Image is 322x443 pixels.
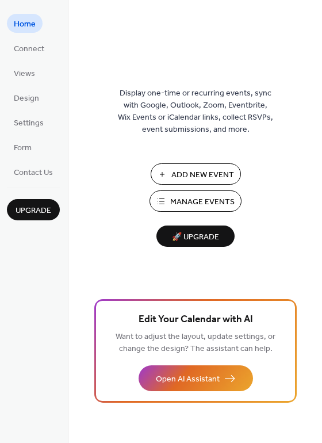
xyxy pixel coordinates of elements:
[14,18,36,30] span: Home
[116,329,275,357] span: Want to adjust the layout, update settings, or change the design? The assistant can help.
[156,373,220,385] span: Open AI Assistant
[156,226,235,247] button: 🚀 Upgrade
[16,205,51,217] span: Upgrade
[14,117,44,129] span: Settings
[151,163,241,185] button: Add New Event
[139,365,253,391] button: Open AI Assistant
[14,167,53,179] span: Contact Us
[7,14,43,33] a: Home
[14,68,35,80] span: Views
[7,88,46,107] a: Design
[14,142,32,154] span: Form
[7,39,51,58] a: Connect
[7,113,51,132] a: Settings
[163,230,228,245] span: 🚀 Upgrade
[171,169,234,181] span: Add New Event
[118,87,273,136] span: Display one-time or recurring events, sync with Google, Outlook, Zoom, Eventbrite, Wix Events or ...
[139,312,253,328] span: Edit Your Calendar with AI
[170,196,235,208] span: Manage Events
[7,138,39,156] a: Form
[7,162,60,181] a: Contact Us
[149,190,241,212] button: Manage Events
[7,199,60,220] button: Upgrade
[14,43,44,55] span: Connect
[7,63,42,82] a: Views
[14,93,39,105] span: Design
